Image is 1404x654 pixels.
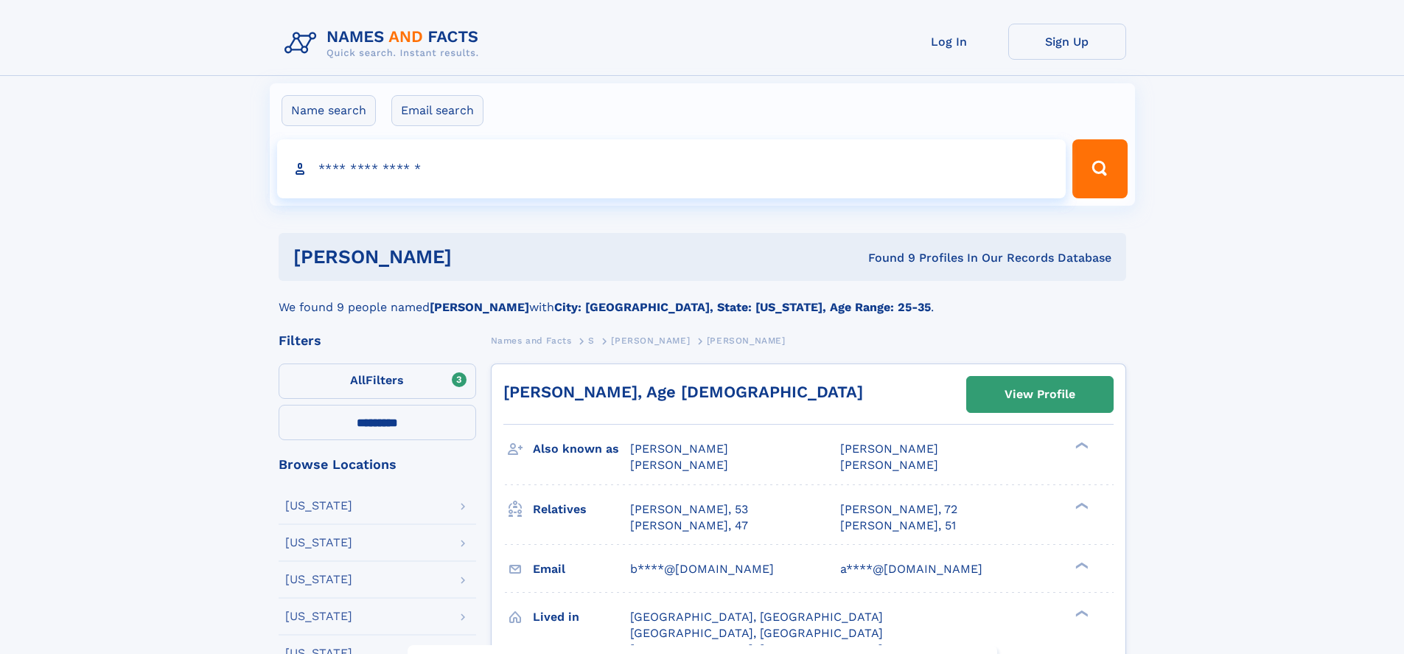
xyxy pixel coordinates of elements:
[630,610,883,624] span: [GEOGRAPHIC_DATA], [GEOGRAPHIC_DATA]
[533,497,630,522] h3: Relatives
[1072,441,1089,451] div: ❯
[588,335,595,346] span: S
[293,248,660,266] h1: [PERSON_NAME]
[279,363,476,399] label: Filters
[554,300,931,314] b: City: [GEOGRAPHIC_DATA], State: [US_STATE], Age Range: 25-35
[1072,139,1127,198] button: Search Button
[391,95,483,126] label: Email search
[1008,24,1126,60] a: Sign Up
[840,458,938,472] span: [PERSON_NAME]
[282,95,376,126] label: Name search
[350,373,366,387] span: All
[1072,501,1089,510] div: ❯
[630,626,883,640] span: [GEOGRAPHIC_DATA], [GEOGRAPHIC_DATA]
[630,458,728,472] span: [PERSON_NAME]
[491,331,572,349] a: Names and Facts
[533,557,630,582] h3: Email
[285,500,352,512] div: [US_STATE]
[707,335,786,346] span: [PERSON_NAME]
[840,518,956,534] a: [PERSON_NAME], 51
[430,300,529,314] b: [PERSON_NAME]
[285,610,352,622] div: [US_STATE]
[840,501,957,518] a: [PERSON_NAME], 72
[588,331,595,349] a: S
[630,501,748,518] a: [PERSON_NAME], 53
[1072,608,1089,618] div: ❯
[840,442,938,456] span: [PERSON_NAME]
[660,250,1111,266] div: Found 9 Profiles In Our Records Database
[630,518,748,534] a: [PERSON_NAME], 47
[279,458,476,471] div: Browse Locations
[630,442,728,456] span: [PERSON_NAME]
[533,436,630,462] h3: Also known as
[285,574,352,585] div: [US_STATE]
[611,335,690,346] span: [PERSON_NAME]
[890,24,1008,60] a: Log In
[285,537,352,549] div: [US_STATE]
[503,383,863,401] a: [PERSON_NAME], Age [DEMOGRAPHIC_DATA]
[967,377,1113,412] a: View Profile
[279,334,476,347] div: Filters
[611,331,690,349] a: [PERSON_NAME]
[1072,560,1089,570] div: ❯
[1005,378,1075,411] div: View Profile
[279,281,1126,316] div: We found 9 people named with .
[533,605,630,630] h3: Lived in
[277,139,1066,198] input: search input
[279,24,491,63] img: Logo Names and Facts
